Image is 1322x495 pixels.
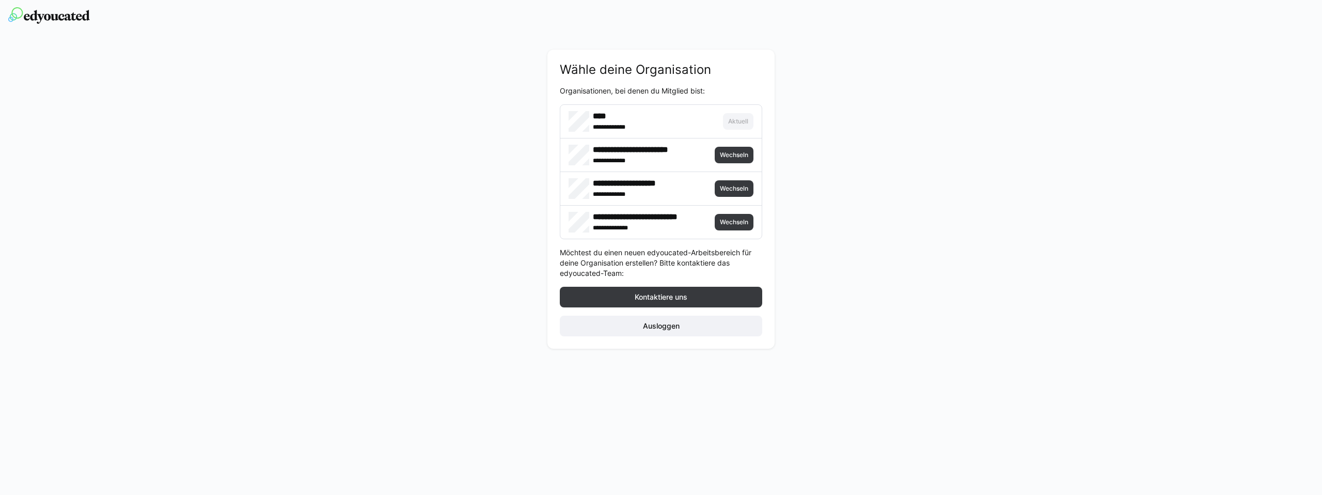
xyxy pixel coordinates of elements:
span: Wechseln [719,184,749,193]
button: Aktuell [723,113,753,130]
span: Aktuell [727,117,749,126]
span: Wechseln [719,151,749,159]
p: Organisationen, bei denen du Mitglied bist: [560,86,762,96]
h2: Wähle deine Organisation [560,62,762,78]
span: Kontaktiere uns [633,292,689,302]
button: Kontaktiere uns [560,287,762,307]
button: Wechseln [715,214,753,230]
img: edyoucated [8,7,90,24]
button: Wechseln [715,180,753,197]
button: Wechseln [715,147,753,163]
span: Wechseln [719,218,749,226]
span: Ausloggen [641,321,681,331]
button: Ausloggen [560,316,762,336]
p: Möchtest du einen neuen edyoucated-Arbeitsbereich für deine Organisation erstellen? Bitte kontakt... [560,247,762,279]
